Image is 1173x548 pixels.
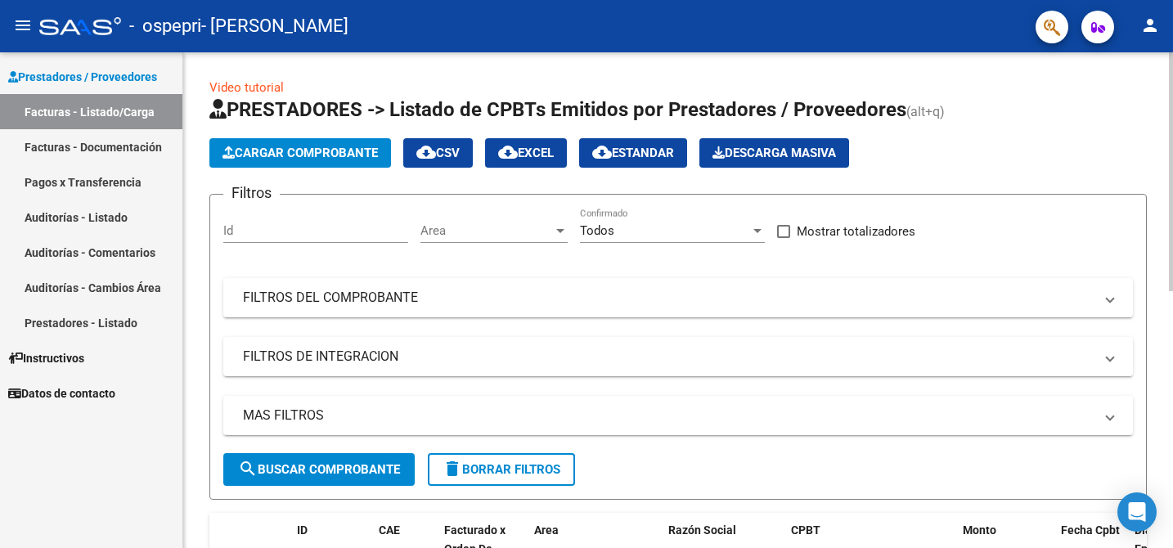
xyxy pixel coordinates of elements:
span: (alt+q) [906,104,945,119]
button: CSV [403,138,473,168]
span: CAE [379,523,400,537]
mat-panel-title: FILTROS DEL COMPROBANTE [243,289,1094,307]
span: Buscar Comprobante [238,462,400,477]
span: Area [420,223,553,238]
mat-expansion-panel-header: MAS FILTROS [223,396,1133,435]
span: Mostrar totalizadores [797,222,915,241]
button: Cargar Comprobante [209,138,391,168]
span: PRESTADORES -> Listado de CPBTs Emitidos por Prestadores / Proveedores [209,98,906,121]
mat-icon: cloud_download [592,142,612,162]
mat-icon: person [1140,16,1160,35]
span: EXCEL [498,146,554,160]
span: ID [297,523,308,537]
span: CPBT [791,523,820,537]
span: Borrar Filtros [443,462,560,477]
span: Estandar [592,146,674,160]
button: EXCEL [485,138,567,168]
h3: Filtros [223,182,280,204]
button: Buscar Comprobante [223,453,415,486]
mat-icon: menu [13,16,33,35]
a: Video tutorial [209,80,284,95]
mat-panel-title: MAS FILTROS [243,407,1094,424]
span: Datos de contacto [8,384,115,402]
span: Descarga Masiva [712,146,836,160]
span: Fecha Cpbt [1061,523,1120,537]
button: Borrar Filtros [428,453,575,486]
span: Area [534,523,559,537]
mat-icon: cloud_download [498,142,518,162]
span: Razón Social [668,523,736,537]
mat-icon: cloud_download [416,142,436,162]
span: Prestadores / Proveedores [8,68,157,86]
mat-expansion-panel-header: FILTROS DEL COMPROBANTE [223,278,1133,317]
mat-icon: search [238,459,258,478]
span: Monto [963,523,996,537]
mat-expansion-panel-header: FILTROS DE INTEGRACION [223,337,1133,376]
span: Todos [580,223,614,238]
span: Cargar Comprobante [222,146,378,160]
mat-panel-title: FILTROS DE INTEGRACION [243,348,1094,366]
mat-icon: delete [443,459,462,478]
span: CSV [416,146,460,160]
button: Estandar [579,138,687,168]
button: Descarga Masiva [699,138,849,168]
app-download-masive: Descarga masiva de comprobantes (adjuntos) [699,138,849,168]
span: - ospepri [129,8,201,44]
span: Instructivos [8,349,84,367]
div: Open Intercom Messenger [1117,492,1157,532]
span: - [PERSON_NAME] [201,8,348,44]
